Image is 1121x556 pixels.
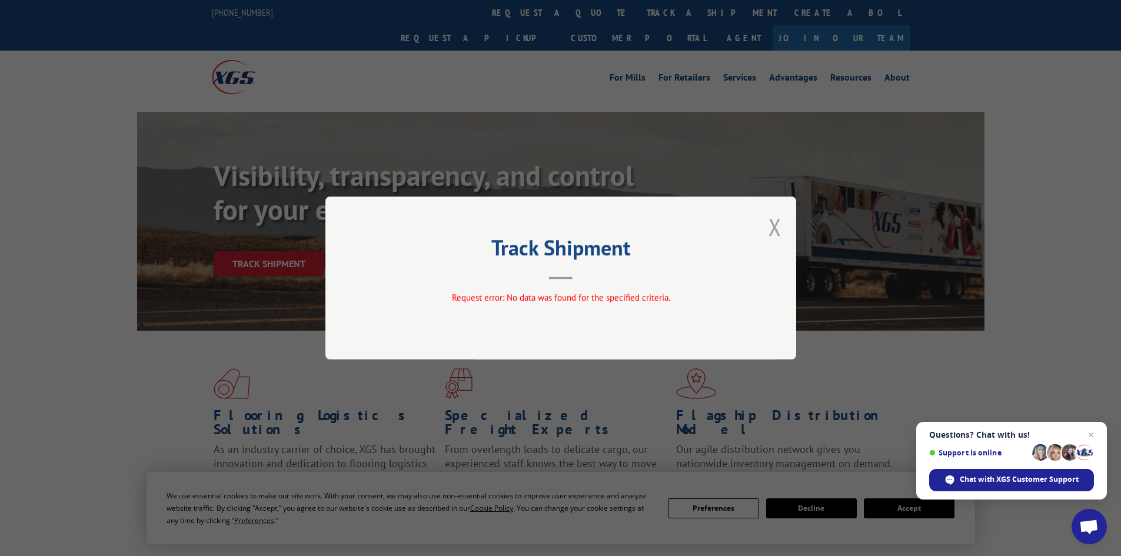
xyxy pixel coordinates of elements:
[1084,428,1098,442] span: Close chat
[929,430,1094,440] span: Questions? Chat with us!
[929,469,1094,491] div: Chat with XGS Customer Support
[384,239,737,262] h2: Track Shipment
[1072,509,1107,544] div: Open chat
[960,474,1079,485] span: Chat with XGS Customer Support
[929,448,1028,457] span: Support is online
[769,211,781,242] button: Close modal
[451,292,670,303] span: Request error: No data was found for the specified criteria.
